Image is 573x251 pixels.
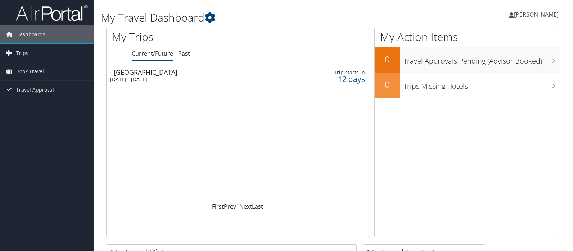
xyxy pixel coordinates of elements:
[16,25,45,43] span: Dashboards
[178,50,190,57] a: Past
[375,53,400,65] h2: 0
[239,203,252,210] a: Next
[403,52,560,66] h3: Travel Approvals Pending (Advisor Booked)
[311,76,365,82] div: 12 days
[311,69,365,76] div: Trip starts in
[132,50,173,57] a: Current/Future
[212,203,224,210] a: First
[403,78,560,91] h3: Trips Missing Hotels
[375,29,560,45] h1: My Action Items
[375,78,400,90] h2: 0
[16,44,28,62] span: Trips
[112,29,254,45] h1: My Trips
[114,69,285,75] div: [GEOGRAPHIC_DATA]
[16,62,44,80] span: Book Travel
[110,76,281,83] div: [DATE] - [DATE]
[101,10,411,25] h1: My Travel Dashboard
[509,4,566,25] a: [PERSON_NAME]
[236,203,239,210] a: 1
[252,203,263,210] a: Last
[16,5,88,22] img: airportal-logo.png
[375,73,560,98] a: 0Trips Missing Hotels
[375,47,560,73] a: 0Travel Approvals Pending (Advisor Booked)
[16,81,54,99] span: Travel Approval
[224,203,236,210] a: Prev
[514,10,559,18] span: [PERSON_NAME]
